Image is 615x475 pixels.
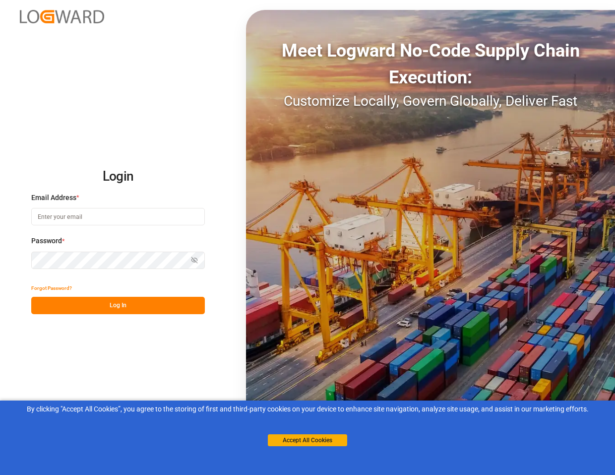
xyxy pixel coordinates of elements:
span: Email Address [31,193,76,203]
div: Customize Locally, Govern Globally, Deliver Fast [246,91,615,112]
button: Forgot Password? [31,279,72,297]
div: Meet Logward No-Code Supply Chain Execution: [246,37,615,91]
img: Logward_new_orange.png [20,10,104,23]
span: Password [31,236,62,246]
button: Log In [31,297,205,314]
h2: Login [31,161,205,193]
div: By clicking "Accept All Cookies”, you agree to the storing of first and third-party cookies on yo... [7,404,608,414]
button: Accept All Cookies [268,434,347,446]
input: Enter your email [31,208,205,225]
